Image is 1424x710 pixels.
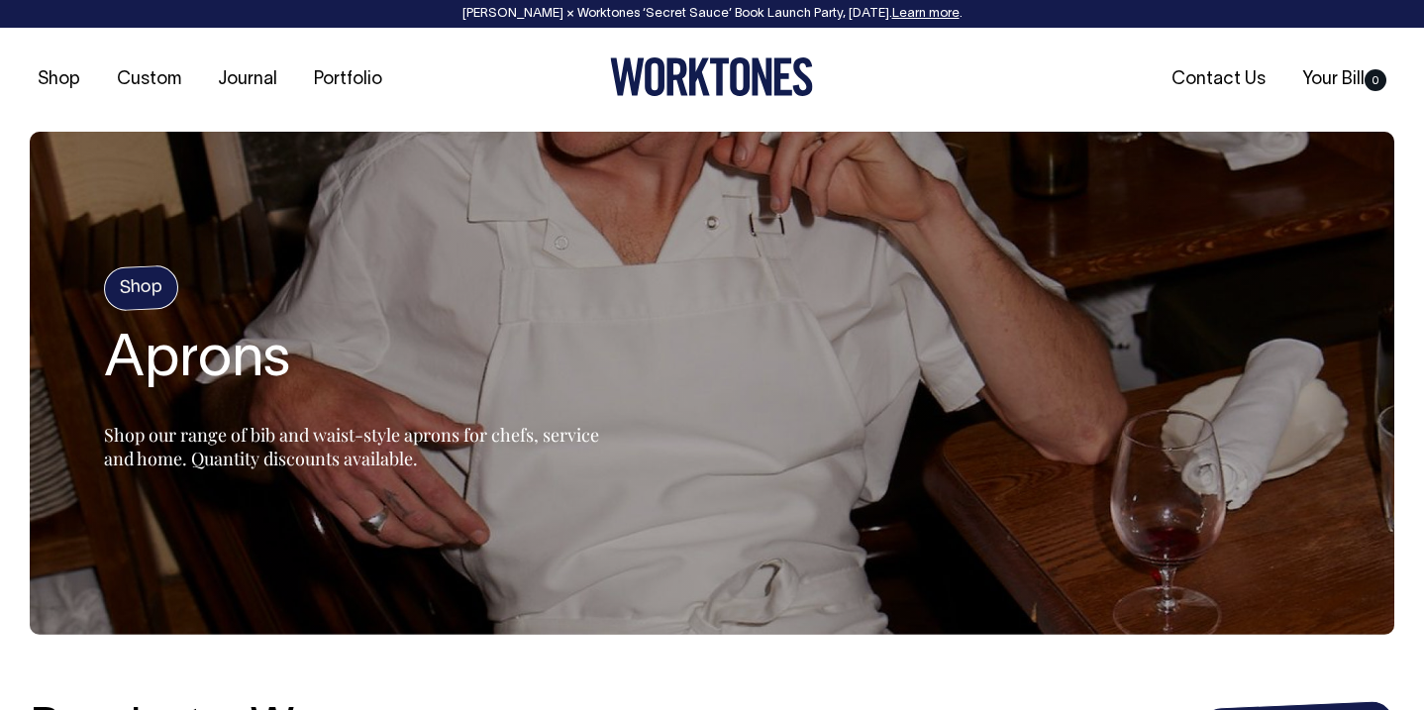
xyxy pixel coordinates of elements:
h4: Shop [103,265,179,312]
span: Shop our range of bib and waist-style aprons for chefs, service and home. Quantity discounts avai... [104,423,599,470]
a: Learn more [892,8,960,20]
div: [PERSON_NAME] × Worktones ‘Secret Sauce’ Book Launch Party, [DATE]. . [20,7,1404,21]
a: Your Bill0 [1294,63,1394,96]
a: Contact Us [1164,63,1273,96]
a: Portfolio [306,63,390,96]
a: Journal [210,63,285,96]
a: Shop [30,63,88,96]
a: Custom [109,63,189,96]
span: 0 [1365,69,1386,91]
h2: Aprons [104,330,599,393]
